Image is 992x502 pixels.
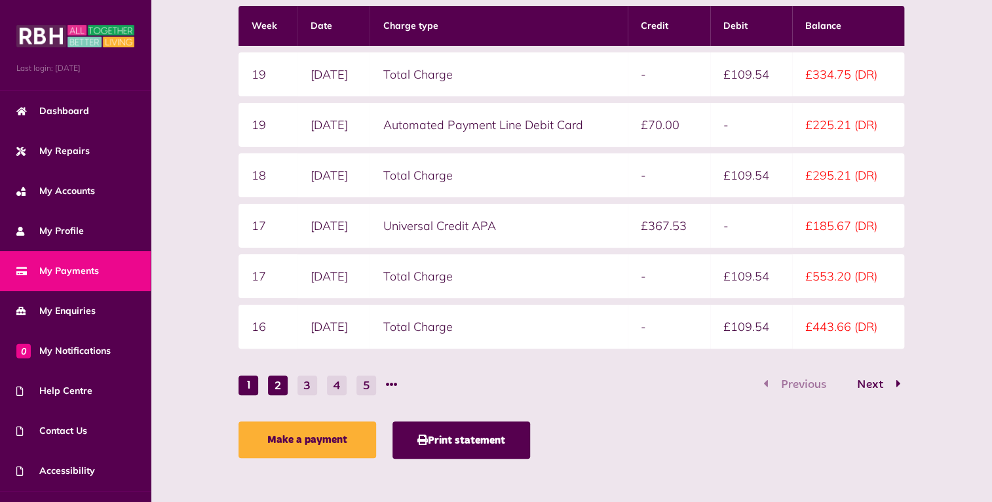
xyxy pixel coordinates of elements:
td: Universal Credit APA [370,204,628,248]
th: Debit [710,6,793,46]
td: Total Charge [370,305,628,349]
td: - [628,52,710,96]
td: £443.66 (DR) [792,305,904,349]
span: Help Centre [16,384,92,398]
span: Last login: [DATE] [16,62,134,74]
td: [DATE] [297,204,370,248]
span: Accessibility [16,464,95,478]
button: Go to page 2 [843,376,904,395]
th: Week [238,6,297,46]
span: My Profile [16,224,84,238]
th: Balance [792,6,904,46]
button: Go to page 2 [268,376,288,395]
span: My Repairs [16,144,90,158]
td: Total Charge [370,153,628,197]
td: [DATE] [297,52,370,96]
td: - [628,305,710,349]
td: Automated Payment Line Debit Card [370,103,628,147]
td: 19 [238,52,297,96]
td: £225.21 (DR) [792,103,904,147]
button: Go to page 5 [356,376,376,395]
td: Total Charge [370,52,628,96]
td: Total Charge [370,254,628,298]
span: Next [847,379,892,391]
th: Date [297,6,370,46]
span: Dashboard [16,104,89,118]
button: Go to page 4 [327,376,347,395]
th: Credit [628,6,710,46]
td: £295.21 (DR) [792,153,904,197]
span: My Enquiries [16,304,96,318]
td: £70.00 [628,103,710,147]
td: [DATE] [297,305,370,349]
td: £334.75 (DR) [792,52,904,96]
td: £367.53 [628,204,710,248]
th: Charge type [370,6,628,46]
span: My Notifications [16,344,111,358]
td: [DATE] [297,153,370,197]
td: £109.54 [710,52,793,96]
td: 17 [238,204,297,248]
td: £553.20 (DR) [792,254,904,298]
td: £185.67 (DR) [792,204,904,248]
button: Go to page 3 [297,376,317,395]
td: 19 [238,103,297,147]
span: My Accounts [16,184,95,198]
td: - [628,153,710,197]
a: Make a payment [238,421,376,458]
td: 16 [238,305,297,349]
td: £109.54 [710,305,793,349]
button: Print statement [392,421,530,459]
td: 18 [238,153,297,197]
span: 0 [16,343,31,358]
td: £109.54 [710,254,793,298]
td: 17 [238,254,297,298]
span: My Payments [16,264,99,278]
td: - [628,254,710,298]
td: [DATE] [297,254,370,298]
td: - [710,204,793,248]
span: Contact Us [16,424,87,438]
td: - [710,103,793,147]
td: [DATE] [297,103,370,147]
td: £109.54 [710,153,793,197]
img: MyRBH [16,23,134,49]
